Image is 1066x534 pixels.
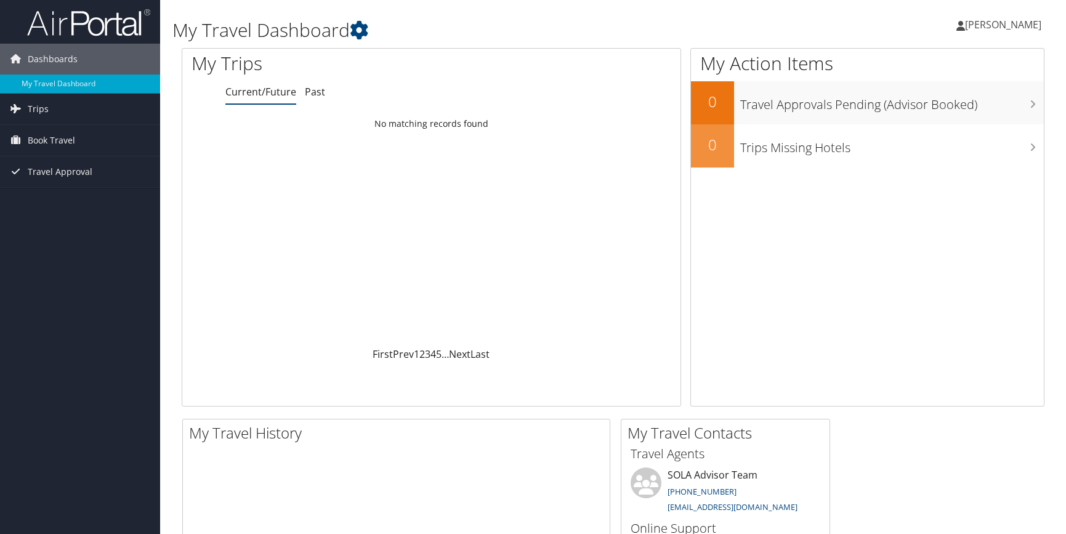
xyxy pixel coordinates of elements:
[430,347,436,361] a: 4
[373,347,393,361] a: First
[28,156,92,187] span: Travel Approval
[740,133,1044,156] h3: Trips Missing Hotels
[189,423,610,443] h2: My Travel History
[436,347,442,361] a: 5
[393,347,414,361] a: Prev
[28,125,75,156] span: Book Travel
[691,91,734,112] h2: 0
[965,18,1041,31] span: [PERSON_NAME]
[414,347,419,361] a: 1
[192,51,464,76] h1: My Trips
[28,94,49,124] span: Trips
[172,17,760,43] h1: My Travel Dashboard
[449,347,470,361] a: Next
[956,6,1054,43] a: [PERSON_NAME]
[628,423,830,443] h2: My Travel Contacts
[631,445,820,463] h3: Travel Agents
[442,347,449,361] span: …
[691,51,1044,76] h1: My Action Items
[470,347,490,361] a: Last
[419,347,425,361] a: 2
[225,85,296,99] a: Current/Future
[425,347,430,361] a: 3
[305,85,325,99] a: Past
[624,467,826,518] li: SOLA Advisor Team
[740,90,1044,113] h3: Travel Approvals Pending (Advisor Booked)
[691,134,734,155] h2: 0
[668,501,797,512] a: [EMAIL_ADDRESS][DOMAIN_NAME]
[28,44,78,75] span: Dashboards
[27,8,150,37] img: airportal-logo.png
[691,124,1044,168] a: 0Trips Missing Hotels
[691,81,1044,124] a: 0Travel Approvals Pending (Advisor Booked)
[668,486,737,497] a: [PHONE_NUMBER]
[182,113,680,135] td: No matching records found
